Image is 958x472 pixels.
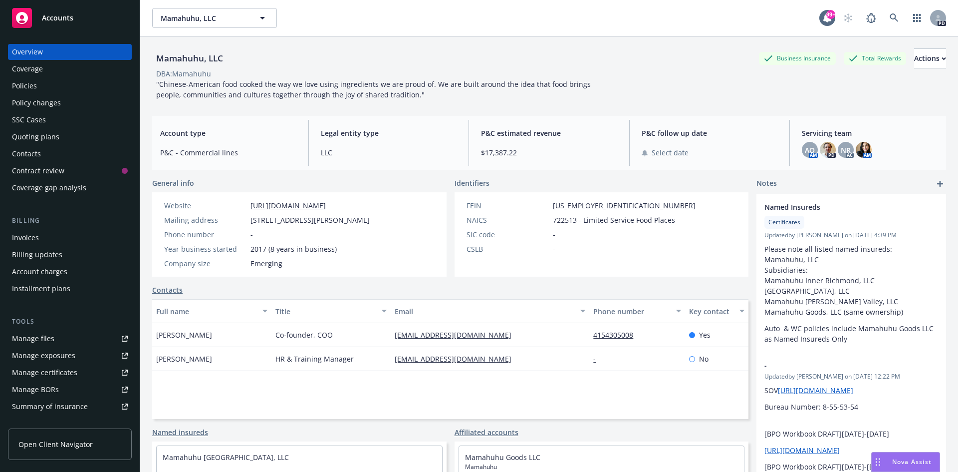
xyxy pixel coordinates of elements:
a: 4154305008 [593,330,641,340]
div: CSLB [467,244,549,254]
span: Co-founder, COO [275,330,333,340]
span: - [553,229,555,240]
img: photo [856,142,872,158]
a: Overview [8,44,132,60]
span: Account type [160,128,296,138]
button: Nova Assist [871,452,940,472]
span: Accounts [42,14,73,22]
a: Manage certificates [8,365,132,381]
div: Tools [8,317,132,327]
span: Open Client Navigator [18,439,93,450]
a: Mamahuhu Goods LLC [465,453,540,462]
div: Mamahuhu, LLC [152,52,227,65]
a: Installment plans [8,281,132,297]
div: Invoices [12,230,39,246]
div: Website [164,200,246,211]
span: Notes [756,178,777,190]
div: Manage certificates [12,365,77,381]
div: Total Rewards [844,52,906,64]
span: Select date [652,147,689,158]
span: $17,387.22 [481,147,617,158]
div: Drag to move [872,453,884,472]
button: Mamahuhu, LLC [152,8,277,28]
span: [PERSON_NAME] [156,354,212,364]
p: [BPO Workbook DRAFT][DATE]-[DATE] [764,429,938,439]
a: Search [884,8,904,28]
a: Account charges [8,264,132,280]
span: P&C estimated revenue [481,128,617,138]
span: Named Insureds [764,202,912,212]
div: Policy changes [12,95,61,111]
a: Switch app [907,8,927,28]
span: - [250,229,253,240]
a: Accounts [8,4,132,32]
a: Summary of insurance [8,399,132,415]
div: Full name [156,306,256,317]
span: [US_EMPLOYER_IDENTIFICATION_NUMBER] [553,200,696,211]
div: 99+ [826,10,835,19]
div: SIC code [467,229,549,240]
span: Certificates [768,218,800,227]
div: Email [395,306,574,317]
a: [URL][DOMAIN_NAME] [778,386,853,395]
div: Manage files [12,331,54,347]
span: HR & Training Manager [275,354,354,364]
div: Key contact [689,306,733,317]
span: Mamahuhu [465,463,738,472]
div: Quoting plans [12,129,59,145]
img: photo [820,142,836,158]
span: Updated by [PERSON_NAME] on [DATE] 12:22 PM [764,372,938,381]
span: - [764,360,912,371]
div: Phone number [593,306,670,317]
span: NR [841,145,851,155]
a: Report a Bug [861,8,881,28]
span: 722513 - Limited Service Food Places [553,215,675,225]
a: Mamahuhu [GEOGRAPHIC_DATA], LLC [163,453,289,462]
span: Emerging [250,258,282,269]
div: Manage exposures [12,348,75,364]
div: Billing updates [12,247,62,263]
span: 2017 (8 years in business) [250,244,337,254]
p: SOV [764,385,938,396]
span: [PERSON_NAME] [156,330,212,340]
button: Key contact [685,299,748,323]
a: [EMAIL_ADDRESS][DOMAIN_NAME] [395,354,519,364]
div: NAICS [467,215,549,225]
a: - [593,354,604,364]
div: Mailing address [164,215,246,225]
a: [EMAIL_ADDRESS][DOMAIN_NAME] [395,330,519,340]
div: Company size [164,258,246,269]
div: Installment plans [12,281,70,297]
div: Contract review [12,163,64,179]
a: Billing updates [8,247,132,263]
div: Summary of insurance [12,399,88,415]
a: Coverage gap analysis [8,180,132,196]
div: Phone number [164,229,246,240]
div: DBA: Mamahuhu [156,68,211,79]
span: P&C follow up date [642,128,778,138]
a: [URL][DOMAIN_NAME] [764,446,840,455]
button: Email [391,299,589,323]
a: Manage exposures [8,348,132,364]
span: AO [805,145,815,155]
span: Servicing team [802,128,938,138]
a: Coverage [8,61,132,77]
span: P&C - Commercial lines [160,147,296,158]
div: Billing [8,216,132,226]
span: Yes [699,330,711,340]
button: Title [271,299,391,323]
a: Invoices [8,230,132,246]
span: Updated by [PERSON_NAME] on [DATE] 4:39 PM [764,231,938,240]
span: Nova Assist [892,458,932,466]
div: Policies [12,78,37,94]
a: Contacts [152,285,183,295]
a: Affiliated accounts [455,427,518,438]
a: Contract review [8,163,132,179]
span: "Chinese-American food cooked the way we love using ingredients we are proud of. We are built aro... [156,79,593,99]
p: Bureau Number: 8-55-53-54 [764,402,938,412]
div: FEIN [467,200,549,211]
div: Overview [12,44,43,60]
div: Account charges [12,264,67,280]
div: Title [275,306,376,317]
div: Coverage [12,61,43,77]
